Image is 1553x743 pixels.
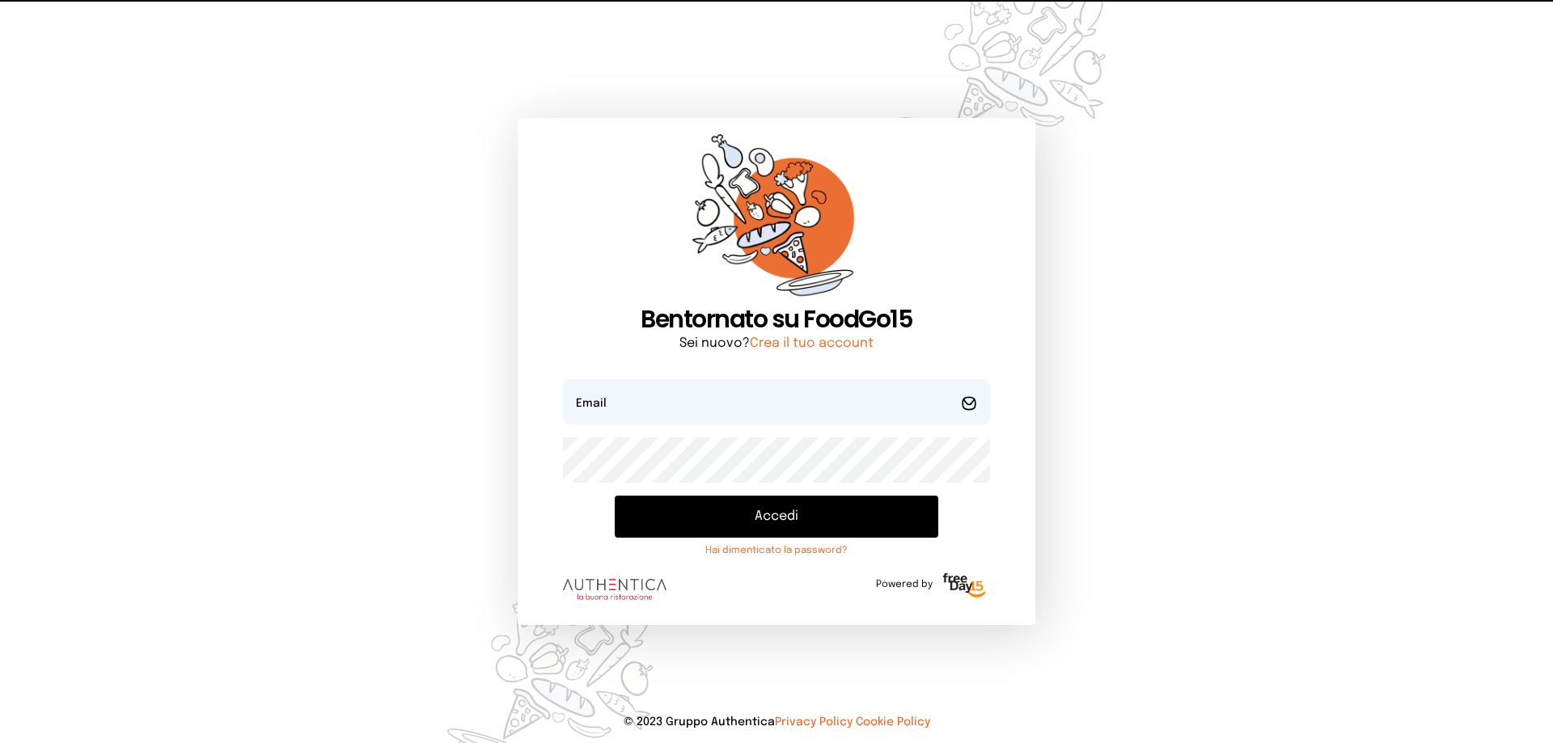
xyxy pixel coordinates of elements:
button: Accedi [615,496,938,538]
span: Powered by [876,578,933,591]
p: Sei nuovo? [563,334,990,353]
h1: Bentornato su FoodGo15 [563,305,990,334]
a: Crea il tuo account [750,336,874,350]
p: © 2023 Gruppo Authentica [26,714,1527,730]
a: Cookie Policy [856,716,930,728]
a: Hai dimenticato la password? [615,544,938,557]
img: logo.8f33a47.png [563,579,666,600]
img: sticker-orange.65babaf.png [692,134,861,305]
a: Privacy Policy [775,716,853,728]
img: logo-freeday.3e08031.png [939,570,990,602]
